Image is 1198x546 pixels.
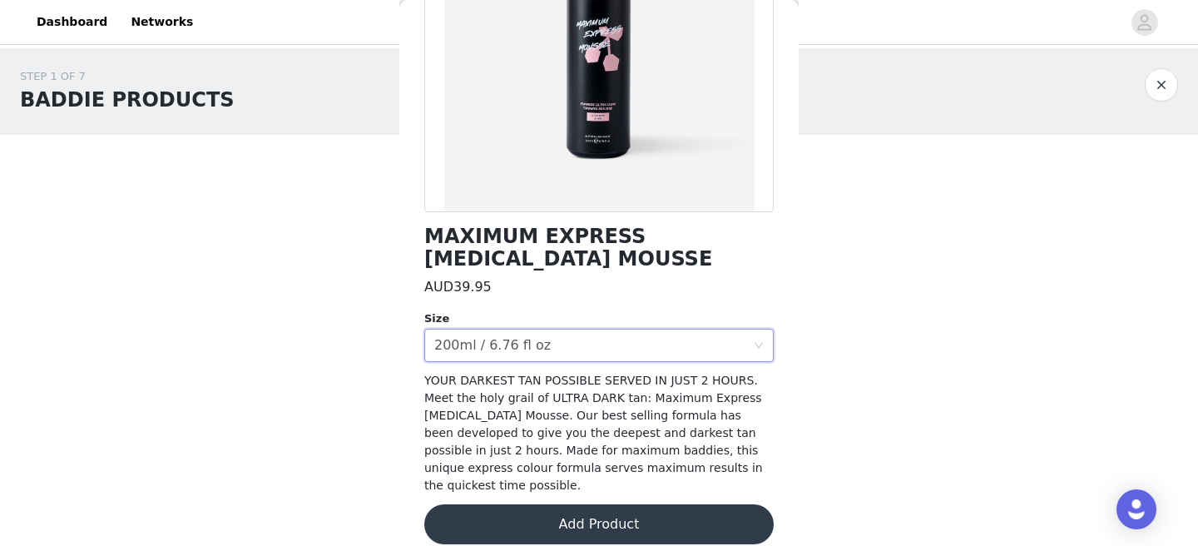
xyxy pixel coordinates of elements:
a: Networks [121,3,203,41]
button: Add Product [424,504,774,544]
div: 200ml / 6.76 fl oz [434,330,551,361]
h1: MAXIMUM EXPRESS [MEDICAL_DATA] MOUSSE [424,226,774,271]
div: STEP 1 OF 7 [20,68,235,85]
div: Open Intercom Messenger [1116,489,1156,529]
a: Dashboard [27,3,117,41]
span: YOUR DARKEST TAN POSSIBLE SERVED IN JUST 2 HOURS. Meet the holy grail of ULTRA DARK tan: Maximum ... [424,374,763,492]
div: avatar [1136,9,1152,36]
h1: BADDIE PRODUCTS [20,85,235,115]
div: Size [424,310,774,327]
h3: AUD39.95 [424,277,492,297]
